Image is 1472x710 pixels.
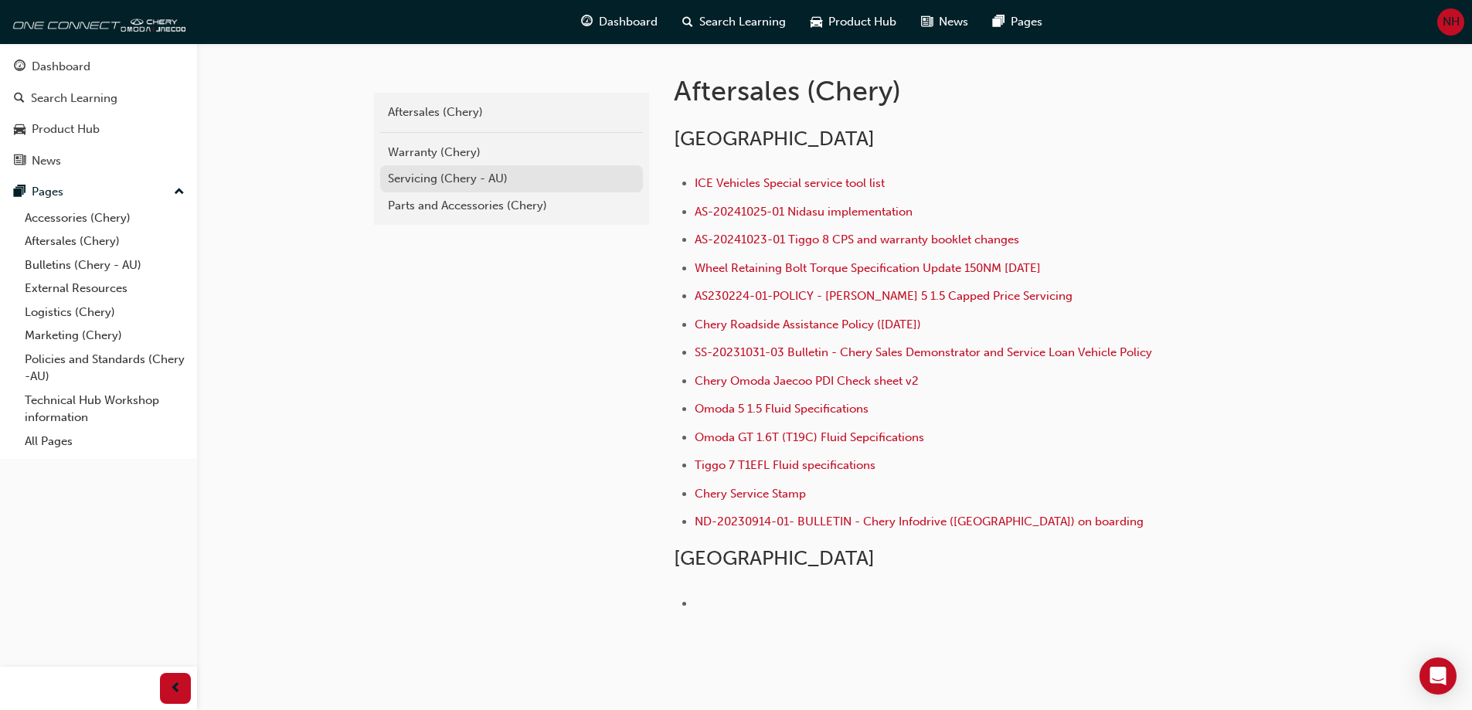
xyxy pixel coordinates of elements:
a: ICE Vehicles Special service tool list [695,176,885,190]
span: guage-icon [14,60,25,74]
a: Search Learning [6,84,191,113]
a: Logistics (Chery) [19,301,191,324]
a: pages-iconPages [981,6,1055,38]
a: Policies and Standards (Chery -AU) [19,348,191,389]
span: up-icon [174,182,185,202]
div: Servicing (Chery - AU) [388,170,635,188]
div: News [32,152,61,170]
a: Aftersales (Chery) [19,229,191,253]
button: NH [1437,8,1464,36]
a: ND-20230914-01- BULLETIN - Chery Infodrive ([GEOGRAPHIC_DATA]) on boarding [695,515,1144,528]
span: NH [1443,13,1460,31]
div: Open Intercom Messenger [1419,657,1457,695]
a: Chery Roadside Assistance Policy ([DATE]) [695,318,921,331]
a: SS-20231031-03 Bulletin - Chery Sales Demonstrator and Service Loan Vehicle Policy [695,345,1152,359]
span: Pages [1011,13,1042,31]
div: Product Hub [32,121,100,138]
span: car-icon [811,12,822,32]
img: oneconnect [8,6,185,37]
span: search-icon [14,92,25,106]
div: Pages [32,183,63,201]
span: news-icon [14,155,25,168]
span: car-icon [14,123,25,137]
span: prev-icon [170,679,182,698]
a: Technical Hub Workshop information [19,389,191,430]
span: pages-icon [14,185,25,199]
a: Omoda GT 1.6T (T19C) Fluid Sepcifications [695,430,924,444]
div: Parts and Accessories (Chery) [388,197,635,215]
a: AS230224-01-POLICY - [PERSON_NAME] 5 1.5 Capped Price Servicing [695,289,1073,303]
a: Product Hub [6,115,191,144]
a: Tiggo 7 T1EFL Fluid specifications [695,458,875,472]
span: search-icon [682,12,693,32]
a: Chery Service Stamp [695,487,806,501]
a: Servicing (Chery - AU) [380,165,643,192]
div: Warranty (Chery) [388,144,635,161]
a: AS-20241023-01 Tiggo 8 CPS and warranty booklet changes [695,233,1019,246]
span: pages-icon [993,12,1005,32]
a: news-iconNews [909,6,981,38]
a: External Resources [19,277,191,301]
span: Dashboard [599,13,658,31]
button: DashboardSearch LearningProduct HubNews [6,49,191,178]
div: Aftersales (Chery) [388,104,635,121]
a: Parts and Accessories (Chery) [380,192,643,219]
span: Search Learning [699,13,786,31]
a: Omoda 5 1.5 Fluid Specifications [695,402,869,416]
a: Accessories (Chery) [19,206,191,230]
div: Search Learning [31,90,117,107]
span: News [939,13,968,31]
a: Warranty (Chery) [380,139,643,166]
a: car-iconProduct Hub [798,6,909,38]
span: [GEOGRAPHIC_DATA] [674,546,875,570]
a: Aftersales (Chery) [380,99,643,126]
a: Wheel Retaining Bolt Torque Specification Update 150NM [DATE] [695,261,1041,275]
a: Marketing (Chery) [19,324,191,348]
a: Chery Omoda Jaecoo PDI Check sheet v2 [695,374,919,388]
span: Product Hub [828,13,896,31]
a: guage-iconDashboard [569,6,670,38]
div: Dashboard [32,58,90,76]
a: AS-20241025-01 Nidasu implementation [695,205,913,219]
span: [GEOGRAPHIC_DATA] [674,127,875,151]
span: news-icon [921,12,933,32]
button: Pages [6,178,191,206]
a: News [6,147,191,175]
a: Dashboard [6,53,191,81]
h1: Aftersales (Chery) [674,74,1181,108]
a: Bulletins (Chery - AU) [19,253,191,277]
a: All Pages [19,430,191,454]
a: search-iconSearch Learning [670,6,798,38]
span: guage-icon [581,12,593,32]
